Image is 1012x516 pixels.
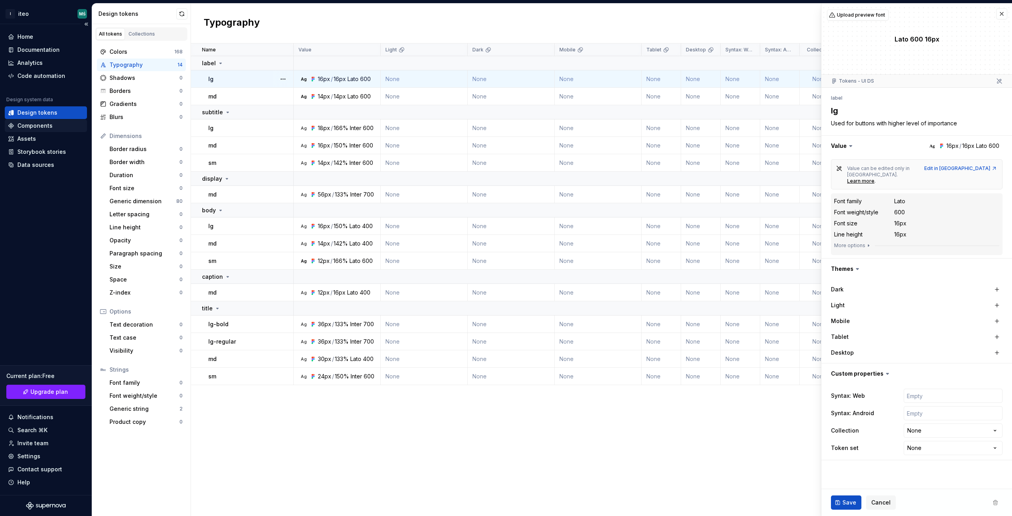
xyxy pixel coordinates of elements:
div: Shadows [110,74,179,82]
div: 133% [335,191,349,198]
input: Empty [904,406,1003,420]
div: 14px [318,93,330,100]
td: None [721,119,760,137]
p: Light [385,47,397,53]
a: Line height0 [106,221,186,234]
div: Border width [110,158,179,166]
div: / [331,124,333,132]
div: Visibility [110,347,179,355]
a: Border width0 [106,156,186,168]
td: None [468,88,555,105]
div: 16px [318,75,330,83]
div: Borders [110,87,179,95]
td: None [681,137,721,154]
p: lg [208,222,213,230]
div: Inter [349,142,361,149]
p: md [208,93,217,100]
td: None [800,119,839,137]
td: None [721,70,760,88]
td: None [555,235,642,252]
span: Upload preview font [837,12,885,18]
div: Inter [350,191,362,198]
a: Design tokens [5,106,87,119]
a: Analytics [5,57,87,69]
div: / [332,191,334,198]
div: Font weight/style [834,208,878,216]
td: None [681,70,721,88]
div: Ag [300,338,307,345]
div: 600 [363,159,373,167]
div: 600 [363,124,374,132]
label: Syntax: Web [831,392,865,400]
a: Typography14 [97,59,186,71]
div: Ag [300,160,307,166]
div: Settings [17,452,40,460]
a: Edit in [GEOGRAPHIC_DATA] [924,165,997,172]
td: None [681,235,721,252]
td: None [800,154,839,172]
p: md [208,142,217,149]
td: None [468,186,555,203]
div: / [331,75,333,83]
label: Dark [831,285,844,293]
div: 600 [363,142,373,149]
p: Collection [807,47,831,53]
a: Components [5,119,87,132]
div: Ag [300,289,307,296]
td: None [760,137,800,154]
div: 142% [334,159,348,167]
a: Border radius0 [106,143,186,155]
label: Token set [831,444,859,452]
td: None [642,70,681,88]
div: Font weight/style [110,392,179,400]
div: Colors [110,48,174,56]
div: 80 [176,198,183,204]
td: None [681,217,721,235]
div: Design system data [6,96,53,103]
div: Search ⌘K [17,426,47,434]
div: / [331,93,333,100]
td: None [642,186,681,203]
span: . [874,178,876,184]
a: Data sources [5,159,87,171]
td: None [468,119,555,137]
div: 0 [179,380,183,386]
td: None [721,88,760,105]
div: I [6,9,15,19]
div: Ag [300,321,307,327]
label: Tablet [831,333,849,341]
td: None [381,217,468,235]
td: None [381,186,468,203]
td: None [555,88,642,105]
div: 400 [362,240,373,248]
a: Shadows0 [97,72,186,84]
div: 600 [360,93,371,100]
div: 56px [318,191,331,198]
td: None [381,70,468,88]
div: 16px [318,222,330,230]
div: Blurs [110,113,179,121]
div: Text decoration [110,321,179,329]
div: 0 [179,321,183,328]
p: sm [208,159,216,167]
div: Invite team [17,439,48,447]
a: Blurs0 [97,111,186,123]
a: Code automation [5,70,87,82]
a: Product copy0 [106,416,186,428]
p: Name [202,47,216,53]
td: None [800,88,839,105]
td: None [800,235,839,252]
td: None [721,235,760,252]
div: All tokens [99,31,122,37]
td: None [642,119,681,137]
div: Typography [110,61,177,69]
a: Text decoration0 [106,318,186,331]
div: Space [110,276,179,284]
td: None [760,217,800,235]
p: Tablet [646,47,661,53]
div: 0 [179,211,183,217]
td: None [555,154,642,172]
div: Font family [110,379,179,387]
button: Upload preview font [827,9,889,21]
label: Light [831,301,845,309]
